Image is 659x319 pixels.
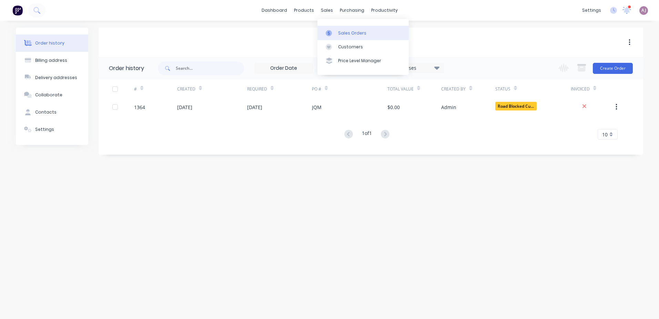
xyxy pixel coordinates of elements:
[35,57,67,64] div: Billing address
[247,104,262,111] div: [DATE]
[247,79,312,98] div: Required
[571,79,614,98] div: Invoiced
[35,109,57,115] div: Contacts
[387,79,441,98] div: Total Value
[258,5,291,16] a: dashboard
[291,5,317,16] div: products
[362,129,372,139] div: 1 of 1
[387,86,414,92] div: Total Value
[12,5,23,16] img: Factory
[579,5,605,16] div: settings
[16,86,88,104] button: Collaborate
[134,79,177,98] div: #
[134,104,145,111] div: 1364
[35,92,62,98] div: Collaborate
[177,79,247,98] div: Created
[35,75,77,81] div: Delivery addresses
[247,86,267,92] div: Required
[16,121,88,138] button: Settings
[387,104,400,111] div: $0.00
[312,79,387,98] div: PO #
[317,5,336,16] div: sales
[441,104,456,111] div: Admin
[35,126,54,133] div: Settings
[317,26,409,40] a: Sales Orders
[441,86,466,92] div: Created By
[177,104,192,111] div: [DATE]
[35,40,64,46] div: Order history
[593,63,633,74] button: Create Order
[338,58,381,64] div: Price Level Manager
[317,54,409,68] a: Price Level Manager
[338,30,366,36] div: Sales Orders
[16,52,88,69] button: Billing address
[16,35,88,52] button: Order history
[16,69,88,86] button: Delivery addresses
[641,7,646,13] span: AJ
[16,104,88,121] button: Contacts
[571,86,590,92] div: Invoiced
[134,86,137,92] div: #
[317,40,409,54] a: Customers
[336,5,368,16] div: purchasing
[176,61,244,75] input: Search...
[255,63,313,74] input: Order Date
[495,86,510,92] div: Status
[386,64,444,72] div: 34 Statuses
[602,131,608,138] span: 10
[109,64,144,72] div: Order history
[441,79,495,98] div: Created By
[177,86,195,92] div: Created
[312,104,322,111] div: JQM
[495,102,537,110] span: Road Blocked Cu...
[312,86,321,92] div: PO #
[338,44,363,50] div: Customers
[368,5,401,16] div: productivity
[495,79,571,98] div: Status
